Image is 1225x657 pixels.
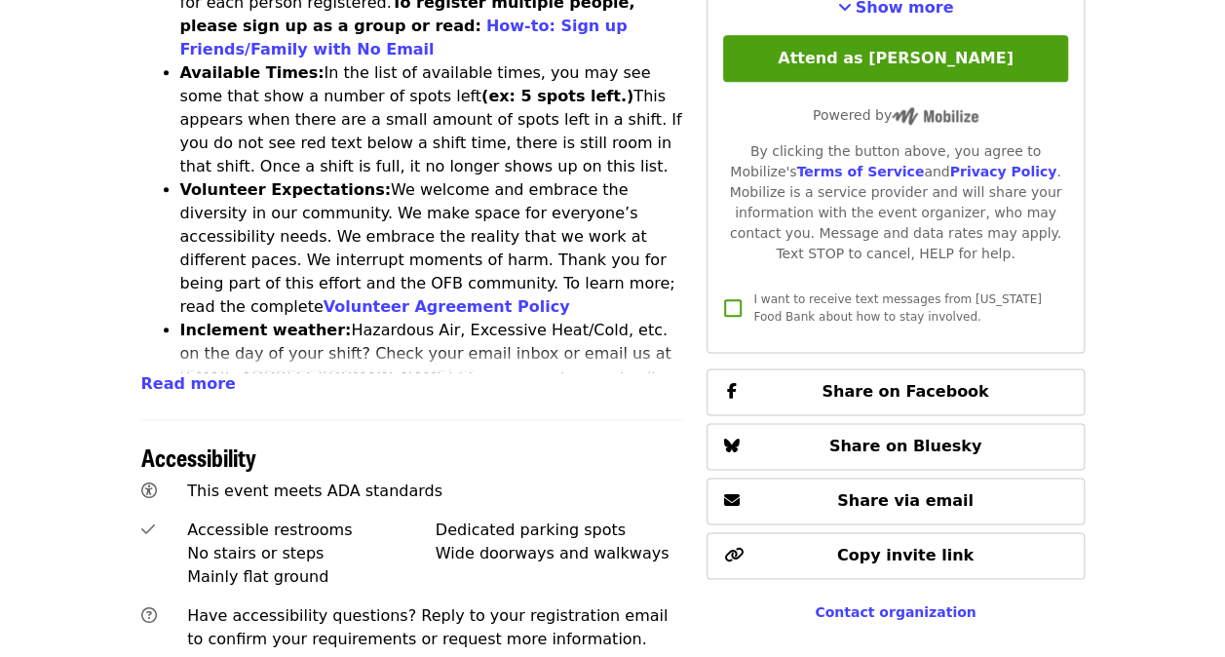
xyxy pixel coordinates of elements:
[187,519,436,542] div: Accessible restrooms
[707,423,1084,470] button: Share on Bluesky
[180,180,392,199] strong: Volunteer Expectations:
[141,521,155,539] i: check icon
[796,164,924,179] a: Terms of Service
[815,604,976,620] a: Contact organization
[949,164,1056,179] a: Privacy Policy
[180,17,628,58] a: How-to: Sign up Friends/Family with No Email
[707,368,1084,415] button: Share on Facebook
[723,35,1067,82] button: Attend as [PERSON_NAME]
[436,519,684,542] div: Dedicated parking spots
[837,546,974,564] span: Copy invite link
[180,63,325,82] strong: Available Times:
[141,440,256,474] span: Accessibility
[481,87,633,105] strong: (ex: 5 spots left.)
[892,107,978,125] img: Powered by Mobilize
[822,382,988,401] span: Share on Facebook
[436,542,684,565] div: Wide doorways and walkways
[180,321,352,339] strong: Inclement weather:
[324,297,570,316] a: Volunteer Agreement Policy
[723,141,1067,264] div: By clicking the button above, you agree to Mobilize's and . Mobilize is a service provider and wi...
[141,374,236,393] span: Read more
[180,178,684,319] li: We welcome and embrace the diversity in our community. We make space for everyone’s accessibility...
[187,542,436,565] div: No stairs or steps
[187,565,436,589] div: Mainly flat ground
[141,482,157,500] i: universal-access icon
[141,606,157,625] i: question-circle icon
[187,482,442,500] span: This event meets ADA standards
[707,532,1084,579] button: Copy invite link
[180,319,684,436] li: Hazardous Air, Excessive Heat/Cold, etc. on the day of your shift? Check your email inbox or emai...
[180,61,684,178] li: In the list of available times, you may see some that show a number of spots left This appears wh...
[707,478,1084,524] button: Share via email
[141,372,236,396] button: Read more
[829,437,982,455] span: Share on Bluesky
[753,292,1041,324] span: I want to receive text messages from [US_STATE] Food Bank about how to stay involved.
[837,491,974,510] span: Share via email
[187,606,668,648] span: Have accessibility questions? Reply to your registration email to confirm your requirements or re...
[813,107,978,123] span: Powered by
